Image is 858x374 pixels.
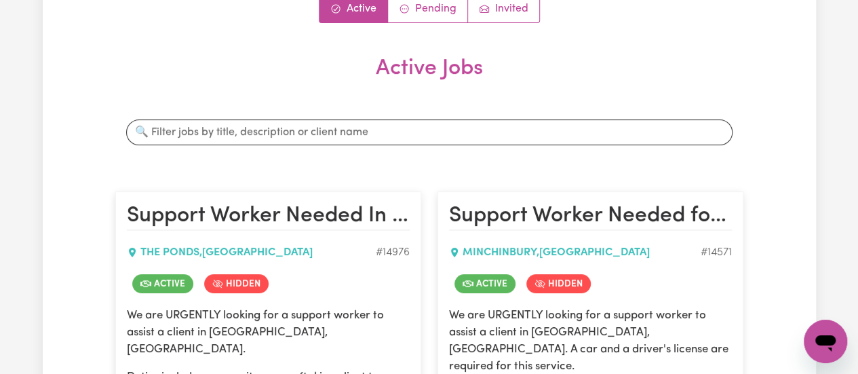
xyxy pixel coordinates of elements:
[204,274,269,293] span: Job is hidden
[526,274,591,293] span: Job is hidden
[127,307,410,358] p: We are URGENTLY looking for a support worker to assist a client in [GEOGRAPHIC_DATA], [GEOGRAPHIC...
[449,203,732,230] h2: Support Worker Needed for ONE-OFF on 30/06 And 02/07 In Minchinbury, NSW
[376,244,410,261] div: Job ID #14976
[449,244,701,261] div: MINCHINBURY , [GEOGRAPHIC_DATA]
[804,320,847,363] iframe: Button to launch messaging window, conversation in progress
[115,56,743,103] h2: Active Jobs
[454,274,515,293] span: Job is active
[126,119,733,145] input: 🔍 Filter jobs by title, description or client name
[127,203,410,230] h2: Support Worker Needed In The Ponds, NSW
[701,244,732,261] div: Job ID #14571
[132,274,193,293] span: Job is active
[127,244,376,261] div: THE PONDS , [GEOGRAPHIC_DATA]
